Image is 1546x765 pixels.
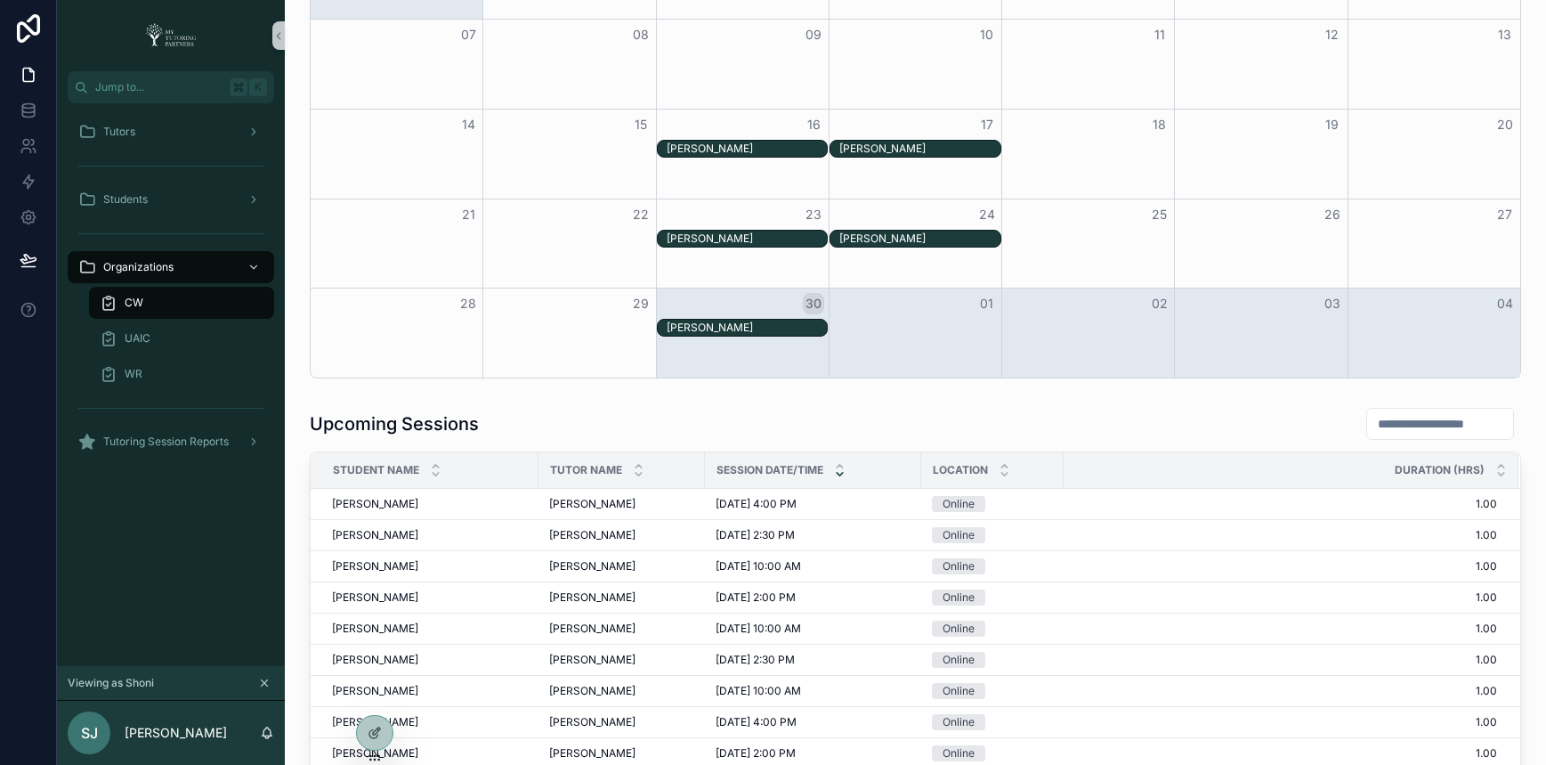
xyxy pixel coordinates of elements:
span: [DATE] 10:00 AM [716,684,801,698]
button: 16 [803,114,824,135]
span: UAIC [125,331,150,346]
span: [PERSON_NAME] [332,622,418,636]
div: [PERSON_NAME] [667,321,827,335]
span: [PERSON_NAME] [332,590,418,605]
button: 01 [976,293,998,314]
div: [PERSON_NAME] [667,142,827,156]
span: 1.00 [1064,559,1497,574]
button: 20 [1494,114,1516,135]
span: [PERSON_NAME] [549,653,635,667]
span: [PERSON_NAME] [332,684,418,698]
span: [PERSON_NAME] [332,715,418,729]
span: [PERSON_NAME] [549,590,635,605]
div: scrollable content [57,103,285,481]
div: Online [943,745,975,761]
span: [DATE] 2:00 PM [716,590,796,605]
a: Students [68,183,274,216]
button: 17 [976,114,998,135]
span: Duration (hrs) [1395,463,1485,477]
button: 15 [630,114,652,135]
span: CW [125,296,143,310]
div: Online [943,558,975,574]
button: 29 [630,293,652,314]
a: Tutoring Session Reports [68,426,274,458]
span: Students [103,192,148,207]
div: [PERSON_NAME] [667,232,827,246]
button: 02 [1149,293,1170,314]
span: [DATE] 4:00 PM [716,497,797,511]
button: 13 [1494,24,1516,45]
button: 11 [1149,24,1170,45]
span: 1.00 [1064,590,1497,605]
button: 27 [1494,204,1516,225]
span: Tutoring Session Reports [103,435,229,449]
button: 10 [976,24,998,45]
button: 25 [1149,204,1170,225]
div: [PERSON_NAME] [839,232,1000,246]
div: Online [943,652,975,668]
span: Tutors [103,125,135,139]
span: 1.00 [1064,715,1497,729]
span: [PERSON_NAME] [332,559,418,574]
span: [PERSON_NAME] [332,746,418,761]
span: [PERSON_NAME] [332,653,418,667]
span: 1.00 [1064,497,1497,511]
a: Tutors [68,116,274,148]
p: [PERSON_NAME] [125,724,227,742]
div: Samnang Rith [667,320,827,336]
h1: Upcoming Sessions [310,411,479,436]
div: Samnang Rith [667,231,827,247]
span: [PERSON_NAME] [549,528,635,542]
button: Jump to...K [68,71,274,103]
div: Online [943,590,975,606]
div: Samnang Rith [839,141,1000,157]
button: 14 [457,114,479,135]
span: Session Date/Time [716,463,823,477]
button: 21 [457,204,479,225]
div: Samnang Rith [839,231,1000,247]
button: 24 [976,204,998,225]
span: [PERSON_NAME] [549,715,635,729]
span: 1.00 [1064,622,1497,636]
div: Samnang Rith [667,141,827,157]
div: Online [943,527,975,543]
span: [DATE] 2:30 PM [716,653,795,667]
button: 30 [803,293,824,314]
span: Location [933,463,988,477]
span: [DATE] 10:00 AM [716,559,801,574]
span: [PERSON_NAME] [332,528,418,542]
a: WR [89,358,274,390]
div: [PERSON_NAME] [839,142,1000,156]
button: 12 [1322,24,1343,45]
span: 1.00 [1064,653,1497,667]
span: Tutor Name [550,463,622,477]
span: WR [125,367,142,381]
span: 1.00 [1064,746,1497,761]
div: Online [943,496,975,512]
button: 26 [1322,204,1343,225]
button: 04 [1494,293,1516,314]
span: [PERSON_NAME] [549,559,635,574]
button: 19 [1322,114,1343,135]
a: UAIC [89,322,274,354]
span: [PERSON_NAME] [549,684,635,698]
a: Organizations [68,251,274,283]
span: [PERSON_NAME] [549,746,635,761]
button: 07 [457,24,479,45]
span: [PERSON_NAME] [549,497,635,511]
button: 22 [630,204,652,225]
span: Viewing as Shoni [68,676,154,690]
div: Online [943,714,975,730]
span: Organizations [103,260,174,274]
span: 1.00 [1064,684,1497,698]
span: SJ [81,722,98,744]
img: App logo [140,21,202,50]
span: 1.00 [1064,528,1497,542]
button: 08 [630,24,652,45]
button: 18 [1149,114,1170,135]
button: 03 [1322,293,1343,314]
span: K [251,80,265,94]
span: [DATE] 2:30 PM [716,528,795,542]
span: [DATE] 2:00 PM [716,746,796,761]
span: [PERSON_NAME] [549,622,635,636]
